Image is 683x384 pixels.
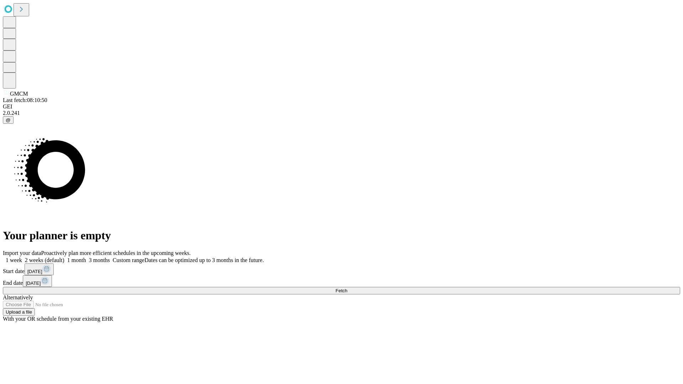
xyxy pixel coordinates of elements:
[27,269,42,274] span: [DATE]
[3,229,680,242] h1: Your planner is empty
[3,97,47,103] span: Last fetch: 08:10:50
[89,257,110,263] span: 3 months
[26,281,41,286] span: [DATE]
[6,117,11,123] span: @
[3,308,35,316] button: Upload a file
[335,288,347,293] span: Fetch
[3,275,680,287] div: End date
[25,257,64,263] span: 2 weeks (default)
[25,263,54,275] button: [DATE]
[3,294,33,300] span: Alternatively
[10,91,28,97] span: GMCM
[144,257,264,263] span: Dates can be optimized up to 3 months in the future.
[3,250,41,256] span: Import your data
[6,257,22,263] span: 1 week
[3,316,113,322] span: With your OR schedule from your existing EHR
[3,263,680,275] div: Start date
[23,275,52,287] button: [DATE]
[3,110,680,116] div: 2.0.241
[3,103,680,110] div: GEI
[113,257,144,263] span: Custom range
[41,250,191,256] span: Proactively plan more efficient schedules in the upcoming weeks.
[3,287,680,294] button: Fetch
[3,116,14,124] button: @
[67,257,86,263] span: 1 month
